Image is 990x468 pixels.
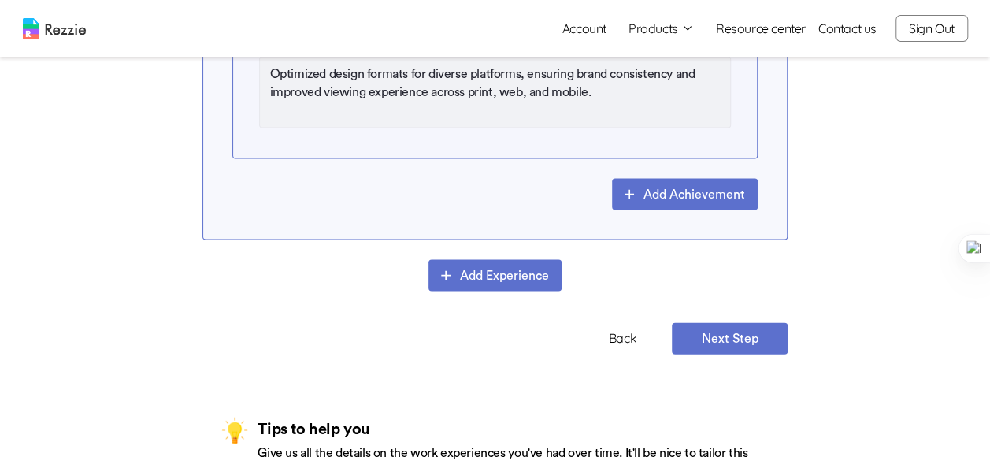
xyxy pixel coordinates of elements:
button: Next Step [672,323,788,355]
img: logo [23,18,86,39]
p: Tips to help you [258,418,769,441]
a: Resource center [716,19,806,38]
img: bulb icon [221,418,248,444]
button: Add Achievement [612,179,758,210]
textarea: Optimized design formats for diverse platforms, ensuring brand consistency and improved viewing e... [259,57,730,128]
a: Contact us [818,19,877,38]
a: Account [550,13,619,44]
button: Back [609,329,636,347]
button: Sign Out [895,15,968,42]
button: Add Experience [428,260,562,292]
button: Products [628,19,694,38]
